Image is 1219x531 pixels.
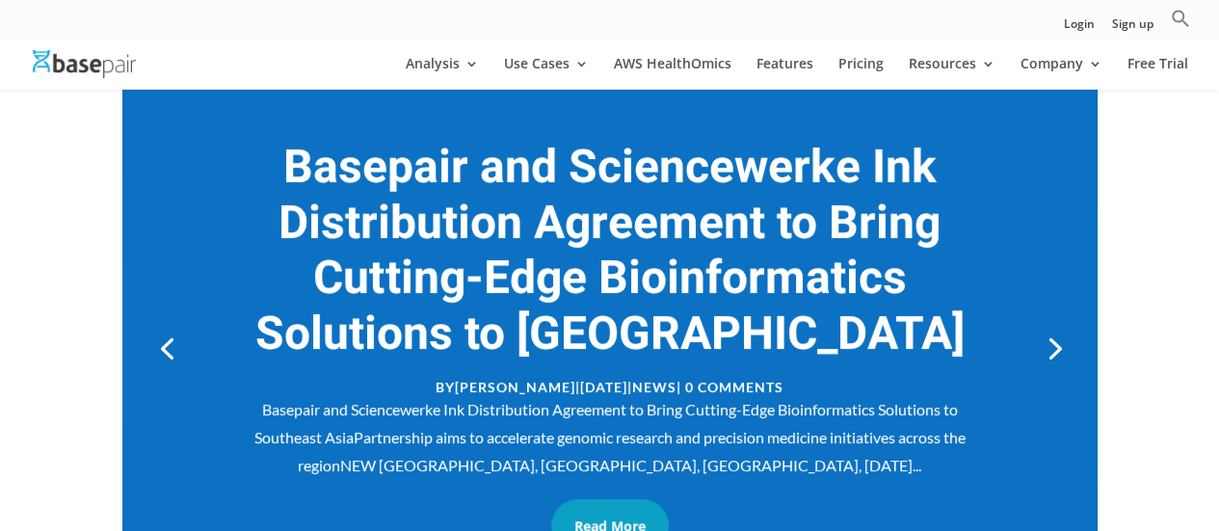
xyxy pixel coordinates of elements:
[1171,9,1190,28] svg: Search
[1020,57,1102,90] a: Company
[1112,18,1153,39] a: Sign up
[33,50,136,78] img: Basepair
[909,57,995,90] a: Resources
[838,57,884,90] a: Pricing
[455,379,575,395] a: [PERSON_NAME]
[1064,18,1095,39] a: Login
[1127,57,1188,90] a: Free Trial
[756,57,813,90] a: Features
[249,373,969,397] p: by | | | 0 Comments
[249,396,969,479] div: Basepair and Sciencewerke Ink Distribution Agreement to Bring Cutting-Edge Bioinformatics Solutio...
[1171,9,1190,39] a: Search Icon Link
[580,379,627,395] span: [DATE]
[255,134,965,368] a: Basepair and Sciencewerke Ink Distribution Agreement to Bring Cutting-Edge Bioinformatics Solutio...
[504,57,589,90] a: Use Cases
[632,379,676,395] a: News
[406,57,479,90] a: Analysis
[614,57,731,90] a: AWS HealthOmics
